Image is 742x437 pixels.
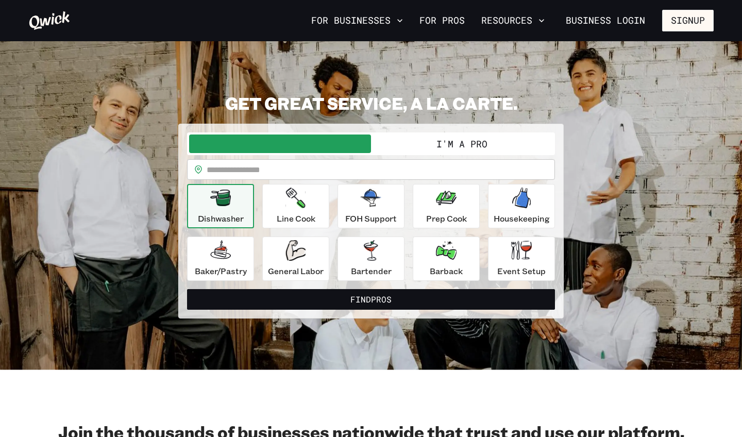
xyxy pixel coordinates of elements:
[187,237,254,281] button: Baker/Pastry
[187,184,254,228] button: Dishwasher
[371,135,553,153] button: I'm a Pro
[178,93,564,113] h2: GET GREAT SERVICE, A LA CARTE.
[430,265,463,277] p: Barback
[268,265,324,277] p: General Labor
[477,12,549,29] button: Resources
[426,212,467,225] p: Prep Cook
[488,184,555,228] button: Housekeeping
[497,265,546,277] p: Event Setup
[277,212,315,225] p: Line Cook
[345,212,397,225] p: FOH Support
[189,135,371,153] button: I'm a Business
[195,265,247,277] p: Baker/Pastry
[557,10,654,31] a: Business Login
[413,184,480,228] button: Prep Cook
[662,10,714,31] button: Signup
[338,184,404,228] button: FOH Support
[415,12,469,29] a: For Pros
[351,265,392,277] p: Bartender
[262,184,329,228] button: Line Cook
[187,289,555,310] button: FindPros
[413,237,480,281] button: Barback
[262,237,329,281] button: General Labor
[198,212,244,225] p: Dishwasher
[494,212,550,225] p: Housekeeping
[307,12,407,29] button: For Businesses
[488,237,555,281] button: Event Setup
[338,237,404,281] button: Bartender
